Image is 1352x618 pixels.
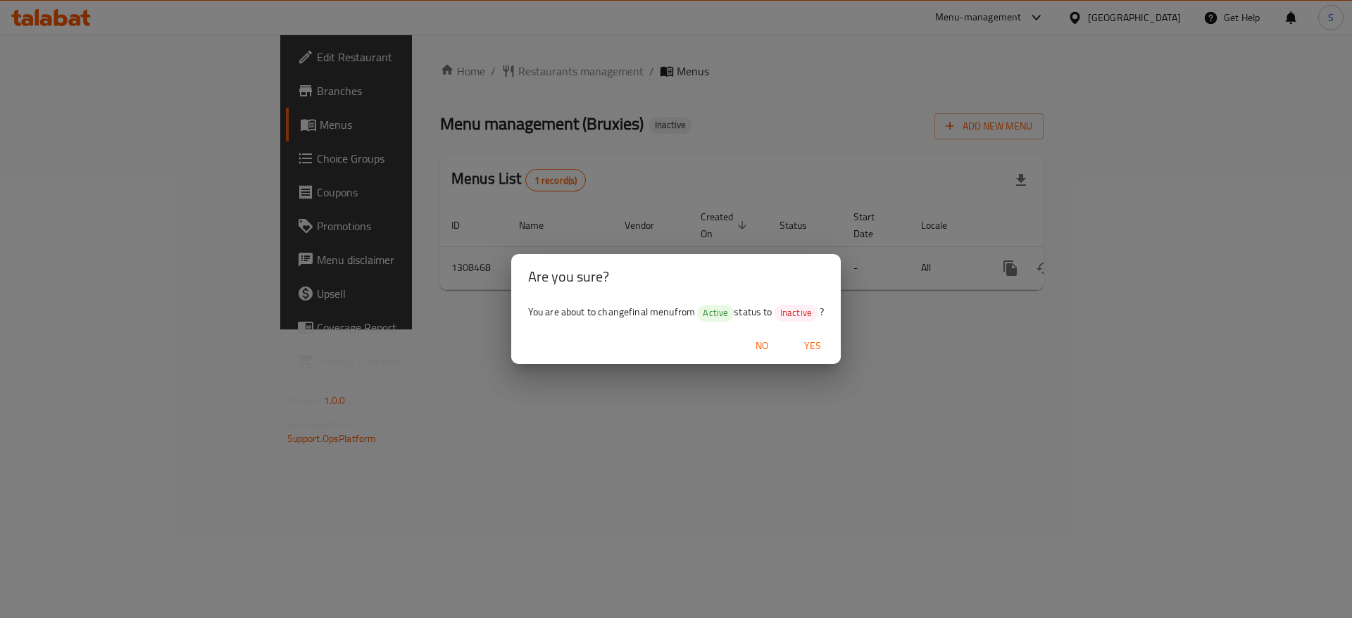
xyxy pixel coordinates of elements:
[775,305,818,322] div: Inactive
[790,333,835,359] button: Yes
[796,337,830,355] span: Yes
[697,306,734,320] span: Active
[739,333,784,359] button: No
[745,337,779,355] span: No
[697,305,734,322] div: Active
[528,265,825,288] h2: Are you sure?
[775,306,818,320] span: Inactive
[528,303,825,321] span: You are about to change final menu from status to ?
